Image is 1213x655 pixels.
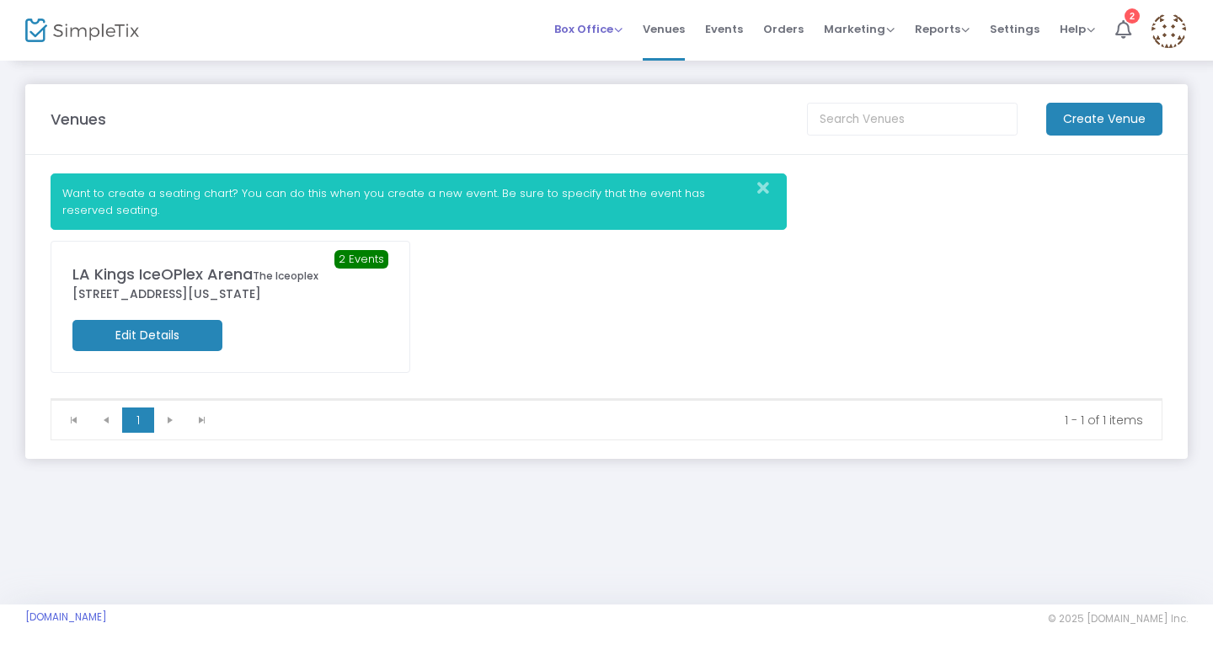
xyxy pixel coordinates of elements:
m-button: Create Venue [1046,103,1162,136]
span: Box Office [554,21,623,37]
span: Settings [990,8,1039,51]
span: Events [705,8,743,51]
span: © 2025 [DOMAIN_NAME] Inc. [1048,612,1188,626]
span: Page 1 [122,407,154,433]
span: Reports [915,21,970,37]
div: Data table [51,399,1162,400]
m-button: Edit Details [72,320,222,351]
span: Help [1060,21,1095,37]
a: [DOMAIN_NAME] [25,610,107,624]
button: Close [752,174,786,202]
span: Venues [643,8,685,51]
div: Want to create a seating chart? You can do this when you create a new event. Be sure to specify t... [51,173,787,230]
input: Search Venues [807,103,1018,136]
kendo-pager-info: 1 - 1 of 1 items [230,412,1143,429]
m-panel-title: Venues [51,108,106,130]
div: [STREET_ADDRESS][US_STATE] [72,285,388,303]
div: LA Kings IceOPlex Arena [72,263,388,285]
div: 2 [1125,8,1140,24]
span: 2 Events [334,250,388,269]
span: The Iceoplex [253,269,318,283]
span: Marketing [824,21,895,37]
span: Orders [763,8,804,51]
